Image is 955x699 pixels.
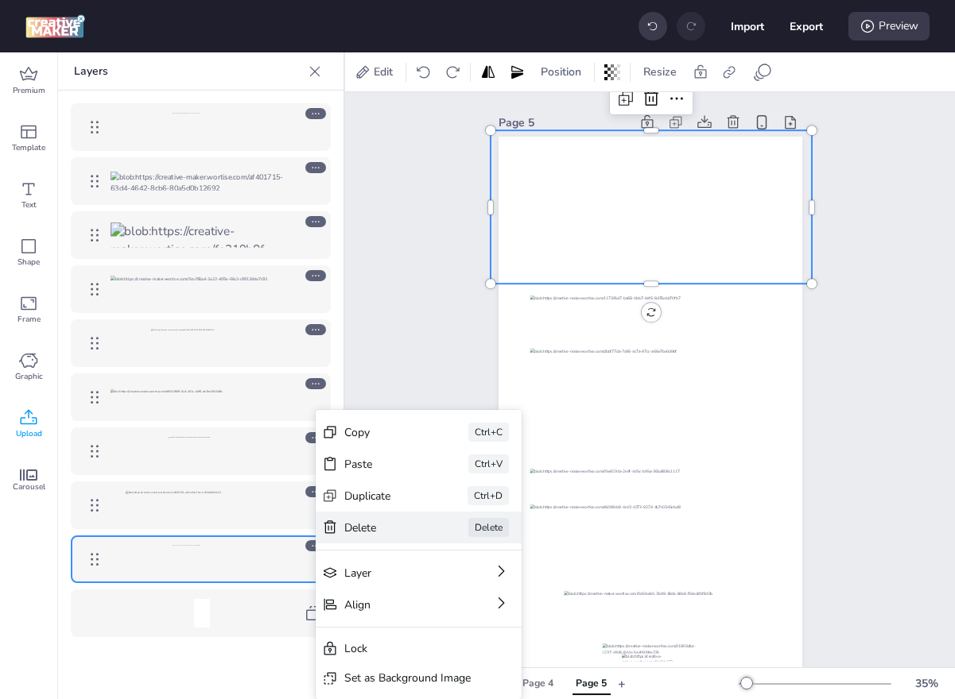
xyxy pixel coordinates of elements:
[71,319,331,367] div: blob:https://creative-maker.wortise.com/aa3ab6d5-f3b5-4321-88fd-25487e910f04
[21,199,37,211] span: Text
[344,519,424,536] div: Delete
[848,12,930,41] div: Preview
[16,427,42,440] span: Upload
[344,640,471,657] div: Lock
[907,675,945,692] div: 35 %
[344,597,448,613] div: Align
[13,481,45,493] span: Carousel
[468,486,509,505] div: Ctrl+D
[13,84,45,97] span: Premium
[499,114,631,131] div: Page 5
[538,64,584,80] span: Position
[71,103,331,151] div: blob:https://creative-maker.wortise.com/6dff8870-1f6e-49d8-80a1-6b7c98306308
[344,456,424,473] div: Paste
[468,423,509,442] div: Ctrl+C
[71,427,331,475] div: blob:https://creative-maker.wortise.com/2d37e1ad-0292-4f0f-abcf-8c2231524a3d
[12,141,45,154] span: Template
[17,313,41,326] span: Frame
[344,565,448,581] div: Layer
[640,64,680,80] span: Resize
[344,670,471,686] div: Set as Background Image
[344,424,424,441] div: Copy
[344,488,423,504] div: Duplicate
[25,14,85,38] img: logo Creative Maker
[618,670,626,697] button: +
[790,10,823,43] button: Export
[71,481,331,529] div: blob:https://creative-maker.wortise.com/12085153-cc90-49b7-bea1-163d8ed5e193
[576,677,607,691] div: Page 5
[71,373,331,421] div: blob:https://creative-maker.wortise.com/d9240809-6ccf-401c-b4f6-de1be254648c
[522,677,553,691] div: Page 4
[17,256,40,268] span: Shape
[468,518,509,537] div: Delete
[74,52,302,91] p: Layers
[731,10,764,43] button: Import
[371,64,396,80] span: Edit
[15,370,43,383] span: Graphic
[468,454,509,473] div: Ctrl+V
[71,535,331,583] div: blob:https://creative-maker.wortise.com/3e82a604-f6f6-4726-bef7-0e15f5958511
